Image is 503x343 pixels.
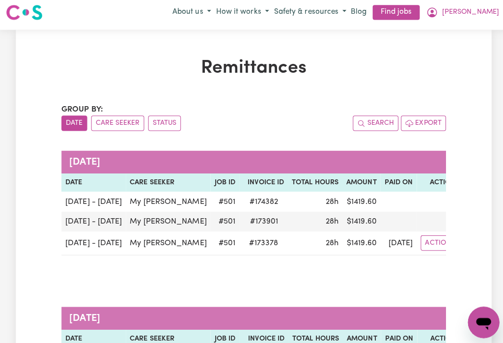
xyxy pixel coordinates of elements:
[242,194,281,206] span: # 174382
[369,5,416,20] a: Find jobs
[323,237,335,245] span: 28 hours
[237,172,285,191] th: Invoice ID
[61,304,460,327] caption: [DATE]
[125,229,209,253] td: My [PERSON_NAME]
[464,304,495,335] iframe: Button to launch messaging window, conversation in progress
[339,229,377,253] td: $ 1419.60
[61,57,442,79] h1: Remittances
[209,210,237,229] td: # 501
[212,4,269,21] button: How it works
[209,229,237,253] td: # 501
[420,4,497,21] button: My Account
[377,229,413,253] td: [DATE]
[61,229,125,253] td: [DATE] - [DATE]
[285,172,339,191] th: Total Hours
[125,210,209,229] td: My [PERSON_NAME]
[413,172,459,191] th: Actions
[61,114,86,130] button: sort invoices by date
[346,5,365,20] a: Blog
[209,172,237,191] th: Job ID
[168,4,212,21] button: About us
[61,105,102,113] span: Group by:
[339,172,377,191] th: Amount
[269,4,346,21] button: Safety & resources
[6,3,42,21] img: Careseekers logo
[377,172,413,191] th: Paid On
[350,114,395,130] button: Search
[125,190,209,210] td: My [PERSON_NAME]
[323,216,335,224] span: 28 hours
[61,149,459,172] caption: [DATE]
[6,1,42,24] a: Careseekers logo
[147,114,179,130] button: sort invoices by paid status
[61,190,125,210] td: [DATE] - [DATE]
[417,233,455,249] button: Actions
[61,210,125,229] td: [DATE] - [DATE]
[209,190,237,210] td: # 501
[90,114,143,130] button: sort invoices by care seeker
[125,172,209,191] th: Care Seeker
[397,114,442,130] button: Export
[438,7,495,18] span: [PERSON_NAME]
[241,235,281,247] span: # 173378
[339,210,377,229] td: $ 1419.60
[242,214,281,226] span: # 173901
[339,190,377,210] td: $ 1419.60
[61,172,125,191] th: Date
[323,196,335,204] span: 28 hours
